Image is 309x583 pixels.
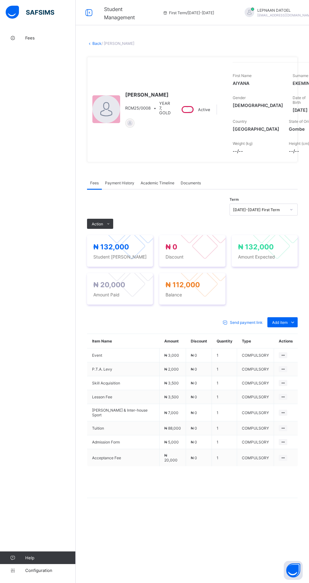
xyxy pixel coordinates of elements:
[237,376,274,390] td: COMPULSORY
[237,449,274,467] td: COMPULSORY
[164,381,179,385] span: ₦ 3,500
[92,408,154,417] span: [PERSON_NAME] & Inter-house Sport
[237,404,274,421] td: COMPULSORY
[164,453,178,462] span: ₦ 20,000
[191,381,197,385] span: ₦ 0
[237,334,274,348] th: Type
[230,320,263,325] span: Send payment link
[164,395,179,399] span: ₦ 3,500
[233,103,283,108] span: [DEMOGRAPHIC_DATA]
[237,348,274,362] td: COMPULSORY
[163,10,214,15] span: session/term information
[92,381,154,385] span: Skill Acquisition
[233,80,283,86] span: AIYANA
[186,334,212,348] th: Discount
[233,119,247,124] span: Country
[164,426,181,431] span: ₦ 88,000
[212,449,237,467] td: 1
[237,421,274,435] td: COMPULSORY
[93,254,147,259] span: Student [PERSON_NAME]
[212,390,237,404] td: 1
[237,435,274,449] td: COMPULSORY
[238,254,291,259] span: Amount Expected
[284,561,303,580] button: Open asap
[212,421,237,435] td: 1
[92,353,154,358] span: Event
[233,126,279,132] span: [GEOGRAPHIC_DATA]
[293,95,306,105] span: Date of Birth
[90,181,99,185] span: Fees
[233,141,253,146] span: Weight (kg)
[181,181,201,185] span: Documents
[233,148,279,154] span: --/--
[164,440,179,444] span: ₦ 5,000
[6,6,54,19] img: safsims
[238,243,274,251] span: ₦ 132,000
[191,395,197,399] span: ₦ 0
[233,73,252,78] span: First Name
[125,101,171,115] div: •
[191,367,197,372] span: ₦ 0
[93,243,129,251] span: ₦ 132,000
[166,243,177,251] span: ₦ 0
[191,426,197,431] span: ₦ 0
[92,222,103,226] span: Action
[93,281,125,289] span: ₦ 20,000
[25,568,75,573] span: Configuration
[274,334,298,348] th: Actions
[237,390,274,404] td: COMPULSORY
[159,101,171,115] span: YEAR 7, GOLD
[237,362,274,376] td: COMPULSORY
[160,334,186,348] th: Amount
[104,6,135,21] span: Student Management
[233,95,246,100] span: Gender
[166,254,219,259] span: Discount
[212,348,237,362] td: 1
[212,334,237,348] th: Quantity
[212,404,237,421] td: 1
[191,410,197,415] span: ₦ 0
[92,455,154,460] span: Acceptance Fee
[92,426,154,431] span: Tuition
[212,376,237,390] td: 1
[293,73,308,78] span: Surname
[198,107,210,112] span: Active
[87,334,160,348] th: Item Name
[92,367,154,372] span: P.T.A. Levy
[166,281,200,289] span: ₦ 112,000
[191,440,197,444] span: ₦ 0
[272,320,288,325] span: Add item
[92,41,102,46] a: Back
[141,181,174,185] span: Academic Timeline
[233,207,286,212] div: [DATE]-[DATE] First Term
[102,41,134,46] span: / [PERSON_NAME]
[25,35,76,40] span: Fees
[93,292,147,297] span: Amount Paid
[125,106,151,110] span: RCM25/0008
[25,555,75,560] span: Help
[92,395,154,399] span: Lesson Fee
[166,292,219,297] span: Balance
[191,353,197,358] span: ₦ 0
[212,362,237,376] td: 1
[164,367,179,372] span: ₦ 2,000
[125,92,171,98] span: [PERSON_NAME]
[230,197,239,202] span: Term
[92,440,154,444] span: Admission Form
[105,181,134,185] span: Payment History
[164,353,179,358] span: ₦ 3,000
[164,410,178,415] span: ₦ 7,000
[212,435,237,449] td: 1
[191,455,197,460] span: ₦ 0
